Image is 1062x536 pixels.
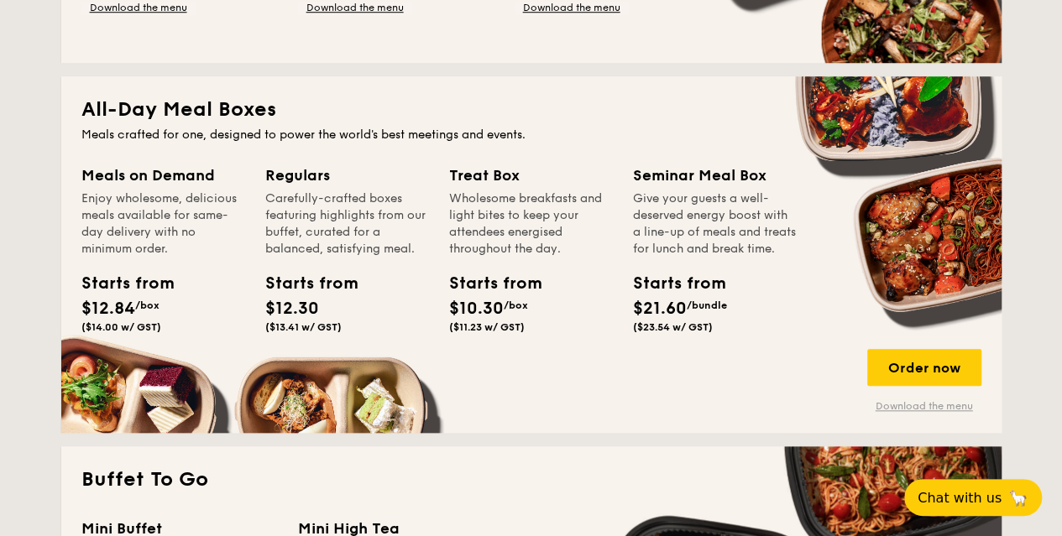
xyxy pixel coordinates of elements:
span: $10.30 [449,299,504,319]
span: $12.30 [265,299,319,319]
div: Starts from [81,271,157,296]
span: ($13.41 w/ GST) [265,321,342,333]
span: $21.60 [633,299,687,319]
div: Order now [867,349,981,386]
a: Download the menu [81,1,196,14]
div: Wholesome breakfasts and light bites to keep your attendees energised throughout the day. [449,190,613,258]
a: Download the menu [298,1,412,14]
a: Download the menu [515,1,629,14]
span: 🦙 [1008,488,1028,507]
div: Starts from [633,271,709,296]
button: Chat with us🦙 [904,479,1042,516]
div: Regulars [265,164,429,187]
h2: All-Day Meal Boxes [81,96,981,123]
div: Carefully-crafted boxes featuring highlights from our buffet, curated for a balanced, satisfying ... [265,190,429,258]
div: Treat Box [449,164,613,187]
div: Meals on Demand [81,164,245,187]
div: Meals crafted for one, designed to power the world's best meetings and events. [81,127,981,143]
div: Seminar Meal Box [633,164,797,187]
a: Download the menu [867,399,981,413]
div: Enjoy wholesome, delicious meals available for same-day delivery with no minimum order. [81,190,245,258]
div: Give your guests a well-deserved energy boost with a line-up of meals and treats for lunch and br... [633,190,797,258]
div: Starts from [449,271,525,296]
span: ($23.54 w/ GST) [633,321,713,333]
span: ($14.00 w/ GST) [81,321,161,333]
span: /box [135,299,160,311]
span: /box [504,299,528,311]
div: Starts from [265,271,341,296]
h2: Buffet To Go [81,466,981,493]
span: /bundle [687,299,727,311]
span: Chat with us [918,490,1002,506]
span: ($11.23 w/ GST) [449,321,525,333]
span: $12.84 [81,299,135,319]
